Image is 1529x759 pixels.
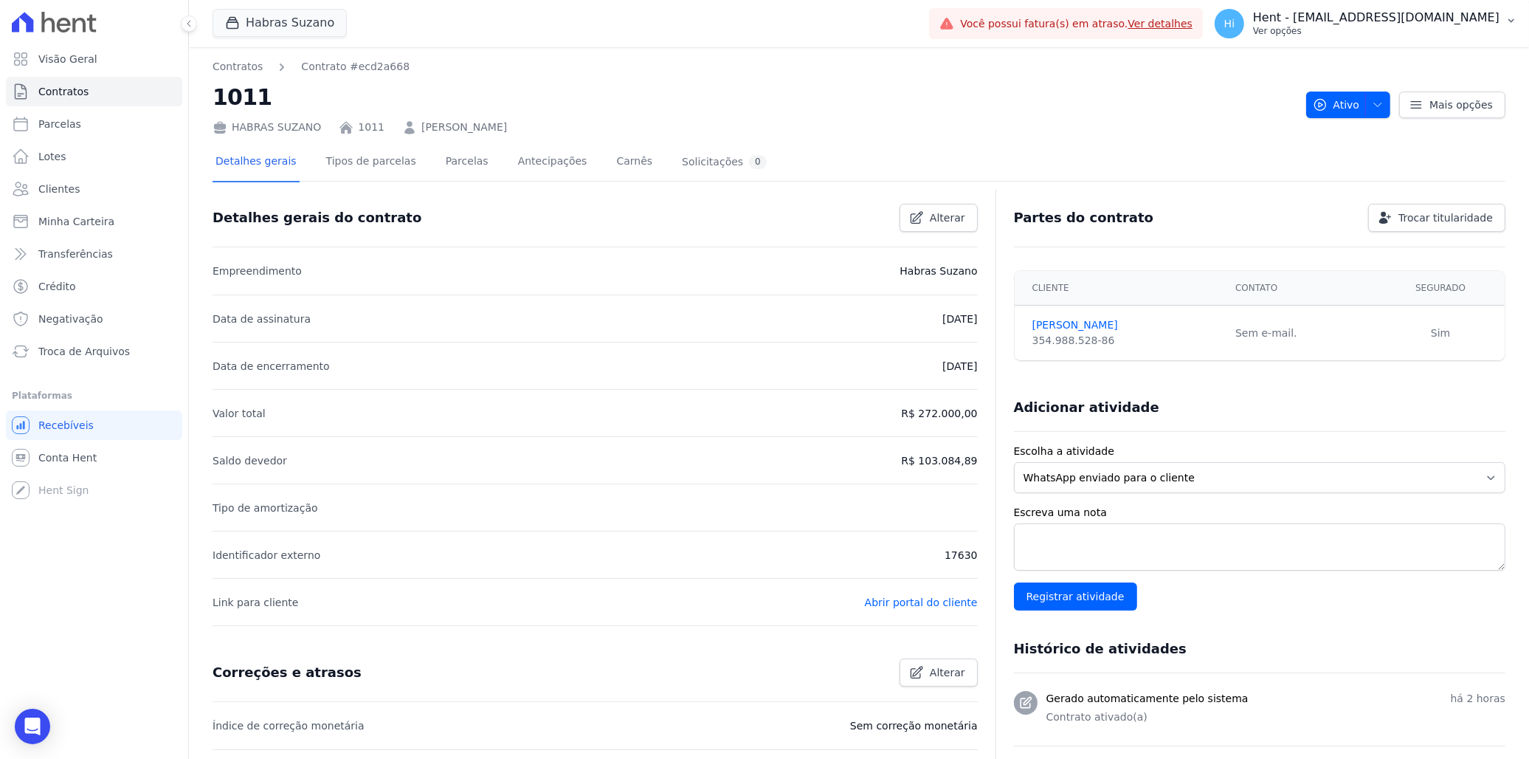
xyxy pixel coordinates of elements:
[6,304,182,334] a: Negativação
[38,312,103,326] span: Negativação
[865,597,978,608] a: Abrir portal do cliente
[1399,92,1505,118] a: Mais opções
[900,262,977,280] p: Habras Suzano
[213,9,347,37] button: Habras Suzano
[38,450,97,465] span: Conta Hent
[613,143,655,182] a: Carnês
[213,80,1294,114] h2: 1011
[1014,583,1137,611] input: Registrar atividade
[213,499,318,517] p: Tipo de amortização
[6,337,182,366] a: Troca de Arquivos
[1014,209,1154,227] h3: Partes do contrato
[1368,204,1505,232] a: Trocar titularidade
[6,239,182,269] a: Transferências
[213,262,302,280] p: Empreendimento
[1128,18,1193,30] a: Ver detalhes
[38,279,76,294] span: Crédito
[1226,306,1376,361] td: Sem e-mail.
[12,387,176,405] div: Plataformas
[1015,271,1226,306] th: Cliente
[1398,210,1493,225] span: Trocar titularidade
[213,452,287,470] p: Saldo devedor
[213,120,321,135] div: HABRAS SUZANO
[6,174,182,204] a: Clientes
[358,120,384,135] a: 1011
[6,411,182,440] a: Recebíveis
[945,546,978,564] p: 17630
[38,182,80,196] span: Clientes
[6,77,182,106] a: Contratos
[6,44,182,74] a: Visão Geral
[38,344,130,359] span: Troca de Arquivos
[1224,18,1235,29] span: Hi
[960,16,1193,32] span: Você possui fatura(s) em atraso.
[930,665,965,680] span: Alterar
[1014,640,1187,658] h3: Histórico de atividades
[1014,399,1159,416] h3: Adicionar atividade
[421,120,507,135] a: [PERSON_NAME]
[38,149,66,164] span: Lotes
[38,117,81,131] span: Parcelas
[213,209,421,227] h3: Detalhes gerais do contrato
[443,143,491,182] a: Parcelas
[515,143,590,182] a: Antecipações
[900,204,978,232] a: Alterar
[38,214,114,229] span: Minha Carteira
[900,659,978,687] a: Alterar
[1203,3,1529,44] button: Hi Hent - [EMAIL_ADDRESS][DOMAIN_NAME] Ver opções
[1046,691,1249,707] h3: Gerado automaticamente pelo sistema
[38,247,113,261] span: Transferências
[1253,25,1499,37] p: Ver opções
[749,155,767,169] div: 0
[930,210,965,225] span: Alterar
[38,418,94,433] span: Recebíveis
[213,405,266,422] p: Valor total
[6,207,182,236] a: Minha Carteira
[850,717,978,735] p: Sem correção monetária
[901,452,977,470] p: R$ 103.084,89
[213,594,298,611] p: Link para cliente
[15,709,50,744] div: Open Intercom Messenger
[1376,271,1505,306] th: Segurado
[1032,317,1218,333] a: [PERSON_NAME]
[213,143,300,182] a: Detalhes gerais
[1306,92,1391,118] button: Ativo
[942,357,977,375] p: [DATE]
[1226,271,1376,306] th: Contato
[38,52,97,66] span: Visão Geral
[301,59,410,75] a: Contrato #ecd2a668
[1253,10,1499,25] p: Hent - [EMAIL_ADDRESS][DOMAIN_NAME]
[323,143,419,182] a: Tipos de parcelas
[1313,92,1360,118] span: Ativo
[1376,306,1505,361] td: Sim
[6,272,182,301] a: Crédito
[1451,691,1505,707] p: há 2 horas
[6,142,182,171] a: Lotes
[1046,710,1505,725] p: Contrato ativado(a)
[6,109,182,139] a: Parcelas
[213,357,330,375] p: Data de encerramento
[679,143,770,182] a: Solicitações0
[213,310,311,328] p: Data de assinatura
[682,155,767,169] div: Solicitações
[213,59,410,75] nav: Breadcrumb
[1014,505,1505,521] label: Escreva uma nota
[942,310,977,328] p: [DATE]
[213,59,1294,75] nav: Breadcrumb
[1014,444,1505,459] label: Escolha a atividade
[213,59,263,75] a: Contratos
[213,664,362,681] h3: Correções e atrasos
[1429,97,1493,112] span: Mais opções
[38,84,89,99] span: Contratos
[6,443,182,473] a: Conta Hent
[213,717,365,735] p: Índice de correção monetária
[213,546,320,564] p: Identificador externo
[901,405,977,422] p: R$ 272.000,00
[1032,333,1218,348] div: 354.988.528-86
